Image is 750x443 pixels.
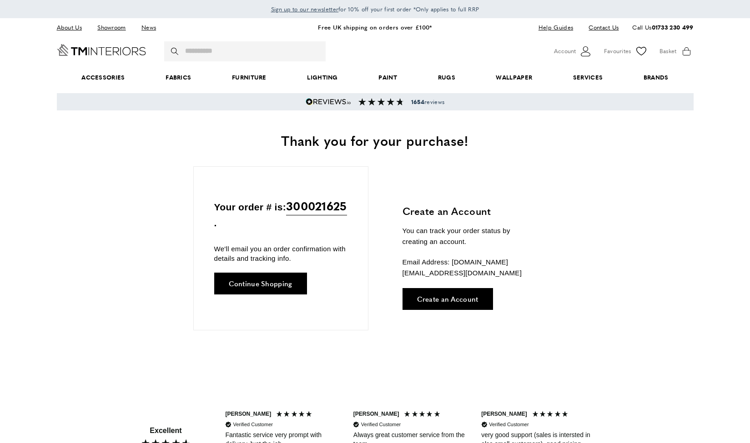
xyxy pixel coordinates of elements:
[632,23,693,32] p: Call Us
[271,5,339,13] span: Sign up to our newsletter
[211,64,287,91] a: Furniture
[652,23,694,31] a: 01733 230 499
[57,21,89,34] a: About Us
[554,45,593,58] button: Customer Account
[145,64,211,91] a: Fabrics
[306,98,351,105] img: Reviews.io 5 stars
[61,64,145,91] span: Accessories
[554,46,576,56] span: Account
[403,225,537,247] p: You can track your order status by creating an account.
[233,421,273,428] div: Verified Customer
[271,5,479,13] span: for 10% off your first order *Only applies to full RRP
[135,21,163,34] a: News
[403,257,537,279] p: Email Address: [DOMAIN_NAME][EMAIL_ADDRESS][DOMAIN_NAME]
[358,64,418,91] a: Paint
[214,197,347,231] p: Your order # is: .
[214,244,347,263] p: We'll email you an order confirmation with details and tracking info.
[553,64,623,91] a: Services
[623,64,689,91] a: Brands
[226,410,272,418] div: [PERSON_NAME]
[229,280,292,287] span: Continue Shopping
[582,21,619,34] a: Contact Us
[481,410,527,418] div: [PERSON_NAME]
[403,288,493,310] a: Create an Account
[281,130,468,150] span: Thank you for your purchase!
[358,98,404,105] img: Reviews section
[271,5,339,14] a: Sign up to our newsletter
[604,46,631,56] span: Favourites
[403,410,443,420] div: 5 Stars
[276,410,315,420] div: 5 Stars
[403,204,537,218] h3: Create an Account
[361,421,401,428] div: Verified Customer
[353,410,399,418] div: [PERSON_NAME]
[532,410,571,420] div: 5 Stars
[604,45,648,58] a: Favourites
[171,41,180,61] button: Search
[476,64,553,91] a: Wallpaper
[532,21,580,34] a: Help Guides
[286,197,347,215] span: 300021625
[489,421,529,428] div: Verified Customer
[150,426,181,436] div: Excellent
[417,295,478,302] span: Create an Account
[418,64,476,91] a: Rugs
[91,21,132,34] a: Showroom
[214,273,307,294] a: Continue Shopping
[411,98,424,106] strong: 1654
[287,64,358,91] a: Lighting
[411,98,444,105] span: reviews
[57,44,146,56] a: Go to Home page
[318,23,432,31] a: Free UK shipping on orders over £100*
